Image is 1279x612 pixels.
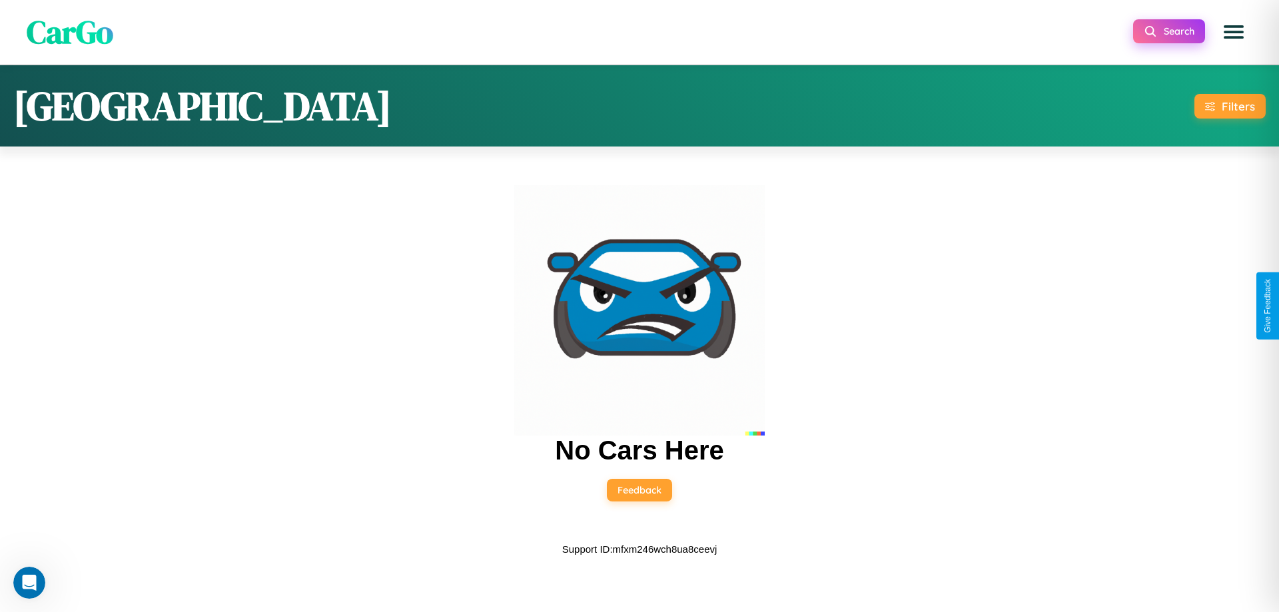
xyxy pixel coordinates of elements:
[607,479,672,501] button: Feedback
[1194,94,1266,119] button: Filters
[27,10,113,54] span: CarGo
[13,567,45,599] iframe: Intercom live chat
[514,185,765,436] img: car
[555,436,723,465] h2: No Cars Here
[562,540,717,558] p: Support ID: mfxm246wch8ua8ceevj
[1215,13,1252,51] button: Open menu
[1222,99,1255,113] div: Filters
[1263,279,1272,333] div: Give Feedback
[1133,19,1205,43] button: Search
[1164,25,1194,37] span: Search
[13,79,392,133] h1: [GEOGRAPHIC_DATA]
